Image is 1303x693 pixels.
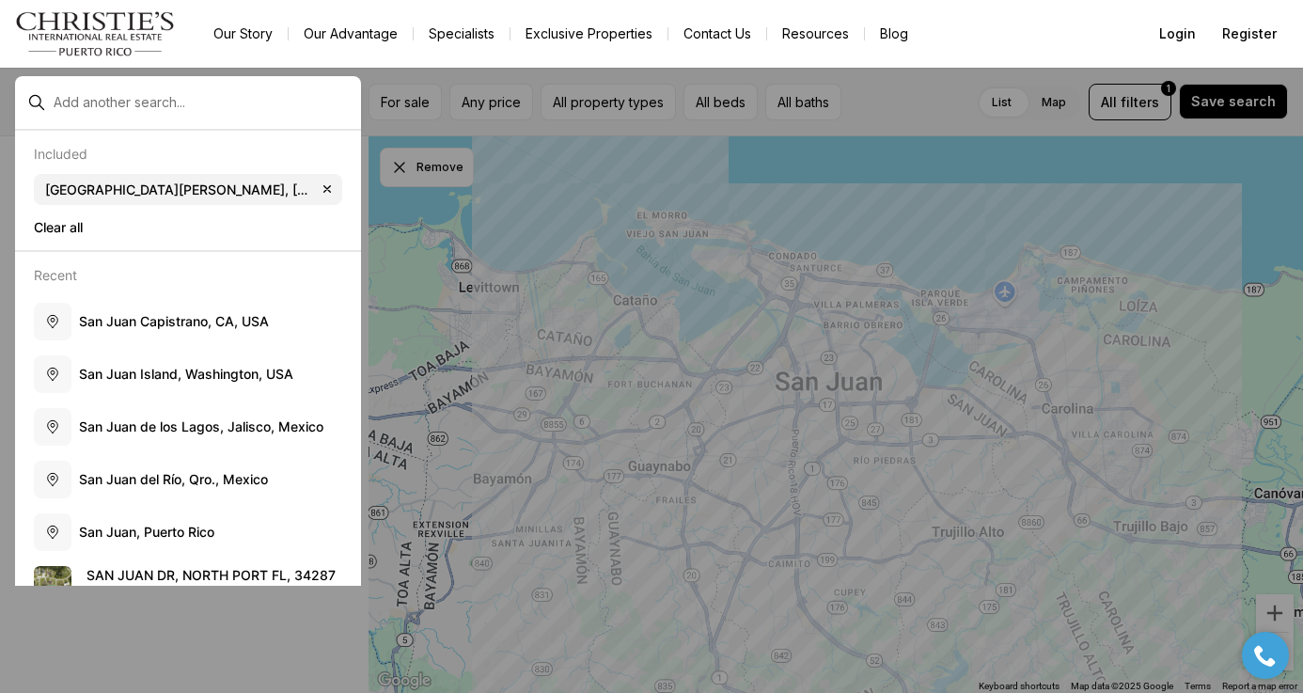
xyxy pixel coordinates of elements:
a: Specialists [414,21,510,47]
button: Clear all [34,213,342,243]
button: Contact Us [668,21,766,47]
span: S a n J u a n d e l R í o , Q r o . , M e x i c o [79,471,268,487]
span: S a n J u a n d e l o s L a g o s , J a l i s c o , M e x i c o [79,418,323,434]
a: Blog [865,21,923,47]
p: Included [34,146,87,162]
span: S a n J u a n I s l a n d , W a s h i n g t o n , U S A [79,366,293,382]
span: S a n J u a n C a p i s t r a n o , C A , U S A [79,313,269,329]
a: Our Advantage [289,21,413,47]
span: S A N J U A N D R , N O R T H P O R T F L , 3 4 2 8 7 [86,567,336,583]
button: San Juan Island, Washington, USA [26,348,350,401]
img: logo [15,11,176,56]
button: San Juan Capistrano, CA, USA [26,295,350,348]
a: Resources [767,21,864,47]
span: Register [1222,26,1277,41]
button: Login [1148,15,1207,53]
span: Login [1159,26,1196,41]
a: Exclusive Properties [510,21,667,47]
button: San Juan del Río, Qro., Mexico [26,453,350,506]
span: [GEOGRAPHIC_DATA][PERSON_NAME], [US_STATE] [45,181,316,198]
a: Our Story [198,21,288,47]
button: San Juan, Puerto Rico [26,506,350,559]
button: San Juan de los Lagos, Jalisco, Mexico [26,401,350,453]
span: S a n J u a n , P u e r t o R i c o [79,524,214,540]
a: View details: SAN JUAN DR [26,559,350,611]
p: Recent [34,267,77,283]
button: Register [1211,15,1288,53]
